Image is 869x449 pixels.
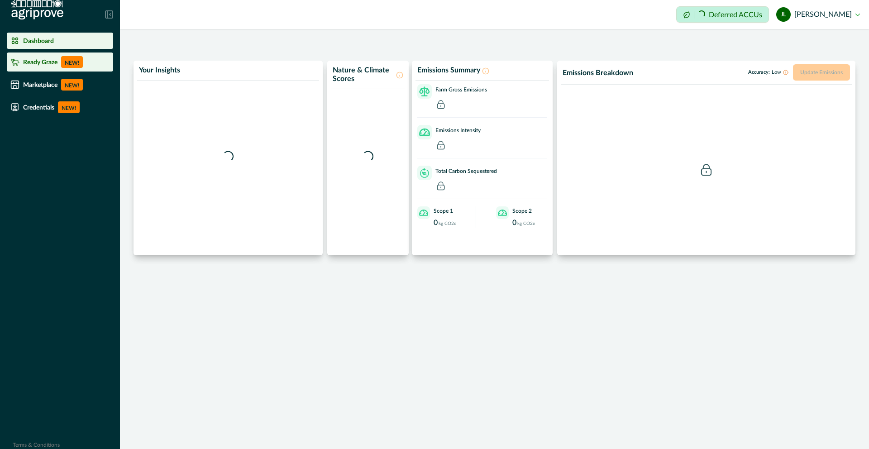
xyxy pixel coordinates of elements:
[23,37,54,44] p: Dashboard
[435,86,487,94] p: Farm Gross Emissions
[748,70,788,75] p: Accuracy:
[793,64,850,81] button: Update Emissions
[563,69,633,77] p: Emissions Breakdown
[333,66,394,83] p: Nature & Climate Scores
[139,66,180,75] p: Your Insights
[23,104,54,111] p: Credentials
[58,101,80,113] p: NEW!
[776,4,860,25] button: Jean Liebenberg[PERSON_NAME]
[439,220,456,227] p: kg CO2e
[23,58,57,66] p: Ready Graze
[435,167,497,175] p: Total Carbon Sequestered
[7,98,113,117] a: CredentialsNEW!
[23,81,57,88] p: Marketplace
[434,207,453,215] p: Scope 1
[61,56,83,68] p: NEW!
[417,66,480,75] p: Emissions Summary
[512,219,516,226] p: 0
[13,442,60,448] a: Terms & Conditions
[709,11,762,18] p: Deferred ACCUs
[772,70,781,75] span: Low
[435,126,481,134] p: Emissions Intensity
[517,220,535,227] p: kg CO2e
[7,75,113,94] a: MarketplaceNEW!
[7,53,113,72] a: Ready GrazeNEW!
[512,207,532,215] p: Scope 2
[61,79,83,91] p: NEW!
[7,33,113,49] a: Dashboard
[434,219,438,226] p: 0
